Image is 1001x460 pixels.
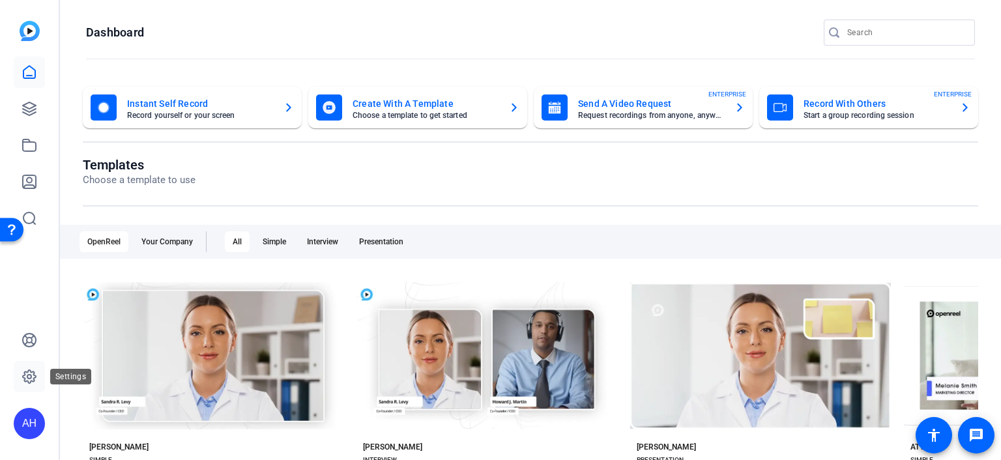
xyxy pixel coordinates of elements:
div: OpenReel [80,231,128,252]
img: blue-gradient.svg [20,21,40,41]
button: Record With OthersStart a group recording sessionENTERPRISE [759,87,978,128]
div: ATTICUS [910,442,941,452]
input: Search [847,25,965,40]
div: AH [14,408,45,439]
div: Settings [50,369,91,384]
span: ENTERPRISE [934,89,972,99]
mat-card-subtitle: Start a group recording session [804,111,950,119]
div: All [225,231,250,252]
button: Create With A TemplateChoose a template to get started [308,87,527,128]
h1: Dashboard [86,25,144,40]
mat-card-title: Send A Video Request [578,96,724,111]
div: [PERSON_NAME] [363,442,422,452]
div: [PERSON_NAME] [89,442,149,452]
span: ENTERPRISE [708,89,746,99]
mat-card-title: Record With Others [804,96,950,111]
mat-card-subtitle: Choose a template to get started [353,111,499,119]
mat-card-subtitle: Record yourself or your screen [127,111,273,119]
button: Instant Self RecordRecord yourself or your screen [83,87,302,128]
div: [PERSON_NAME] [637,442,696,452]
mat-icon: accessibility [926,427,942,443]
mat-icon: message [968,427,984,443]
mat-card-title: Instant Self Record [127,96,273,111]
mat-card-title: Create With A Template [353,96,499,111]
div: Your Company [134,231,201,252]
h1: Templates [83,157,196,173]
button: Send A Video RequestRequest recordings from anyone, anywhereENTERPRISE [534,87,753,128]
p: Choose a template to use [83,173,196,188]
div: Simple [255,231,294,252]
div: Interview [299,231,346,252]
div: Presentation [351,231,411,252]
mat-card-subtitle: Request recordings from anyone, anywhere [578,111,724,119]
